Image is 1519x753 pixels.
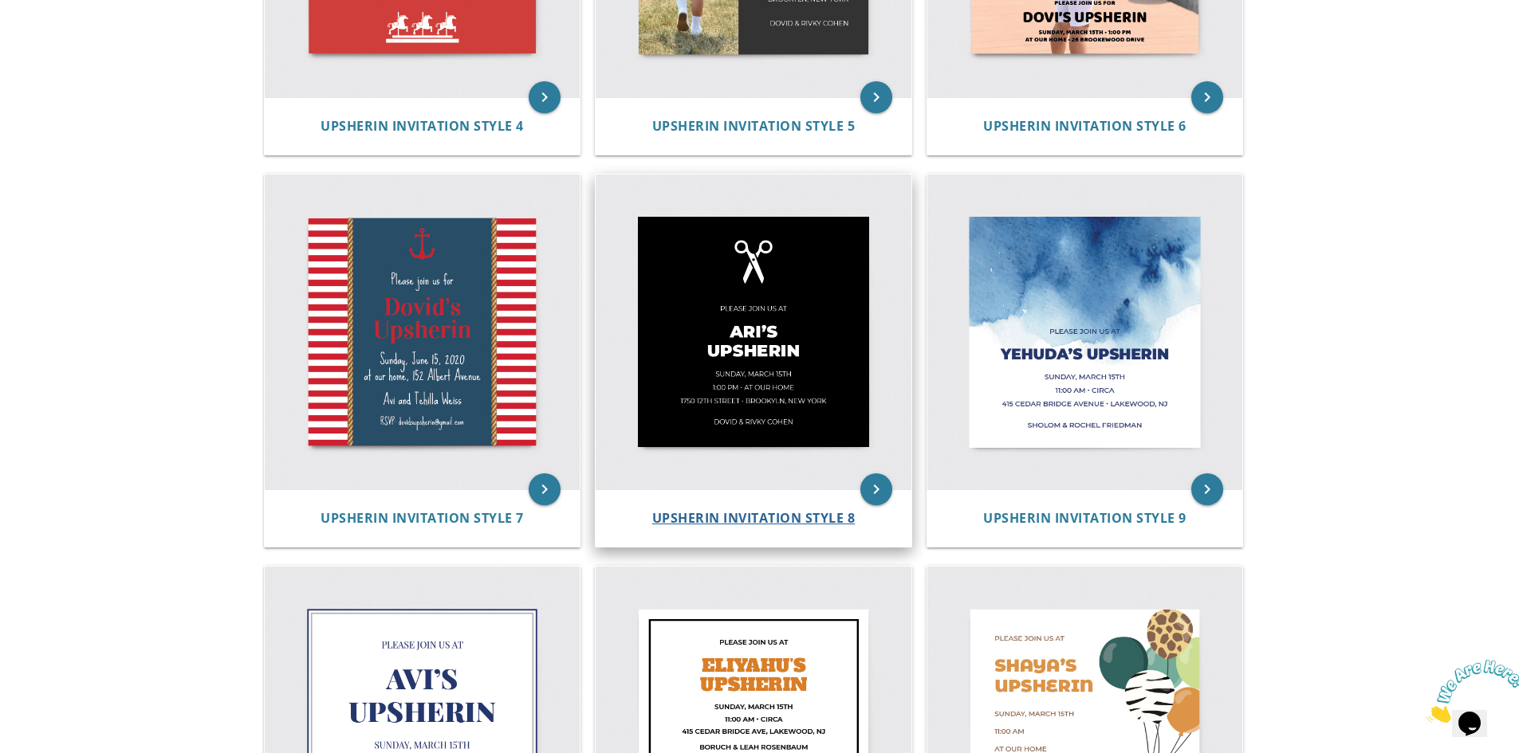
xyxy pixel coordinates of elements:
[321,117,524,135] span: Upsherin Invitation Style 4
[860,473,892,505] a: keyboard_arrow_right
[6,6,105,69] img: Chat attention grabber
[652,119,856,134] a: Upsherin Invitation Style 5
[596,175,911,490] img: Upsherin Invitation Style 8
[1420,653,1519,729] iframe: chat widget
[652,117,856,135] span: Upsherin Invitation Style 5
[529,473,561,505] a: keyboard_arrow_right
[321,509,524,527] span: Upsherin Invitation Style 7
[265,175,580,490] img: Upsherin Invitation Style 7
[652,511,856,526] a: Upsherin Invitation Style 8
[321,511,524,526] a: Upsherin Invitation Style 7
[860,81,892,113] a: keyboard_arrow_right
[1191,81,1223,113] a: keyboard_arrow_right
[1191,473,1223,505] a: keyboard_arrow_right
[321,119,524,134] a: Upsherin Invitation Style 4
[983,117,1186,135] span: Upsherin Invitation Style 6
[927,175,1243,490] img: Upsherin Invitation Style 9
[983,511,1186,526] a: Upsherin Invitation Style 9
[983,119,1186,134] a: Upsherin Invitation Style 6
[983,509,1186,527] span: Upsherin Invitation Style 9
[652,509,856,527] span: Upsherin Invitation Style 8
[529,81,561,113] a: keyboard_arrow_right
